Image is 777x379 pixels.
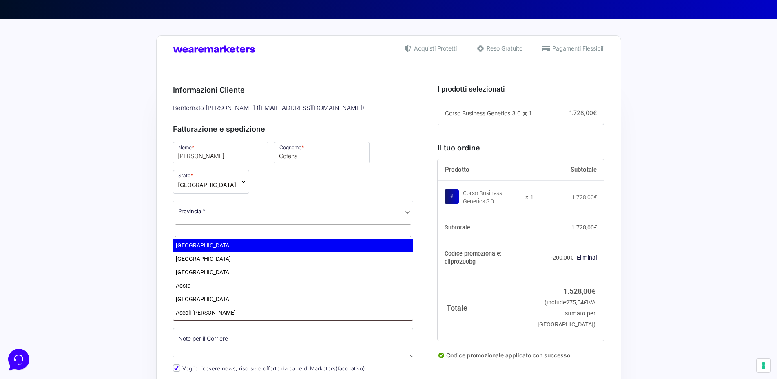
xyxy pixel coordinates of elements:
[538,299,595,328] small: (include IVA stimato per [GEOGRAPHIC_DATA])
[87,101,150,108] a: Apri Centro Assistenza
[13,101,64,108] span: Trova una risposta
[173,364,180,372] input: Voglio ricevere news, risorse e offerte da parte di Marketers(facoltativo)
[173,306,413,320] li: Ascoli [PERSON_NAME]
[533,159,604,181] th: Subtotale
[173,142,268,163] input: Nome *
[438,275,533,341] th: Totale
[594,194,597,201] span: €
[173,279,413,293] li: Aosta
[173,239,413,252] li: [GEOGRAPHIC_DATA]
[53,73,120,80] span: Inizia una conversazione
[571,224,597,231] bdi: 1.728,00
[7,347,31,372] iframe: Customerly Messenger Launcher
[18,119,133,127] input: Cerca un articolo...
[412,44,457,53] span: Acquisti Protetti
[39,46,55,62] img: dark
[336,365,365,372] span: (facoltativo)
[126,273,137,280] p: Aiuto
[445,189,459,204] img: Corso Business Genetics 3.0
[173,320,413,333] li: [GEOGRAPHIC_DATA]
[445,110,521,117] span: Corso Business Genetics 3.0
[173,266,413,279] li: [GEOGRAPHIC_DATA]
[7,262,57,280] button: Home
[438,142,604,153] h3: Il tuo ordine
[178,181,236,189] span: Italia
[438,159,533,181] th: Prodotto
[438,84,604,95] h3: I prodotti selezionati
[594,224,597,231] span: €
[173,201,414,224] span: Provincia
[13,46,29,62] img: dark
[575,254,597,261] a: Rimuovi il codice promozionale clipro200bg
[463,189,520,206] div: Corso Business Genetics 3.0
[591,287,595,295] span: €
[533,241,604,275] td: -
[485,44,522,53] span: Reso Gratuito
[529,110,531,117] span: 1
[173,293,413,306] li: [GEOGRAPHIC_DATA]
[550,44,604,53] span: Pagamenti Flessibili
[438,351,604,366] div: Codice promozionale applicato con successo.
[566,299,587,306] span: 275,54
[173,252,413,266] li: [GEOGRAPHIC_DATA]
[274,142,370,163] input: Cognome *
[757,359,770,372] button: Le tue preferenze relative al consenso per le tecnologie di tracciamento
[173,84,414,95] h3: Informazioni Cliente
[178,207,206,216] span: Provincia *
[24,273,38,280] p: Home
[13,33,69,39] span: Le tue conversazioni
[13,68,150,85] button: Inizia una conversazione
[569,109,597,116] span: 1.728,00
[173,170,249,194] span: Stato
[173,365,365,372] label: Voglio ricevere news, risorse e offerte da parte di Marketers
[563,287,595,295] bdi: 1.528,00
[438,241,533,275] th: Codice promozionale: clipro200bg
[7,7,137,20] h2: Ciao da Marketers 👋
[170,101,416,115] div: Bentornato [PERSON_NAME] ( [EMAIL_ADDRESS][DOMAIN_NAME] )
[570,254,573,261] span: €
[584,299,587,306] span: €
[26,46,42,62] img: dark
[173,123,414,134] h3: Fatturazione e spedizione
[71,273,93,280] p: Messaggi
[57,262,107,280] button: Messaggi
[572,194,597,201] bdi: 1.728,00
[106,262,157,280] button: Aiuto
[593,109,597,116] span: €
[438,215,533,241] th: Subtotale
[525,194,533,202] strong: × 1
[553,254,573,261] span: 200,00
